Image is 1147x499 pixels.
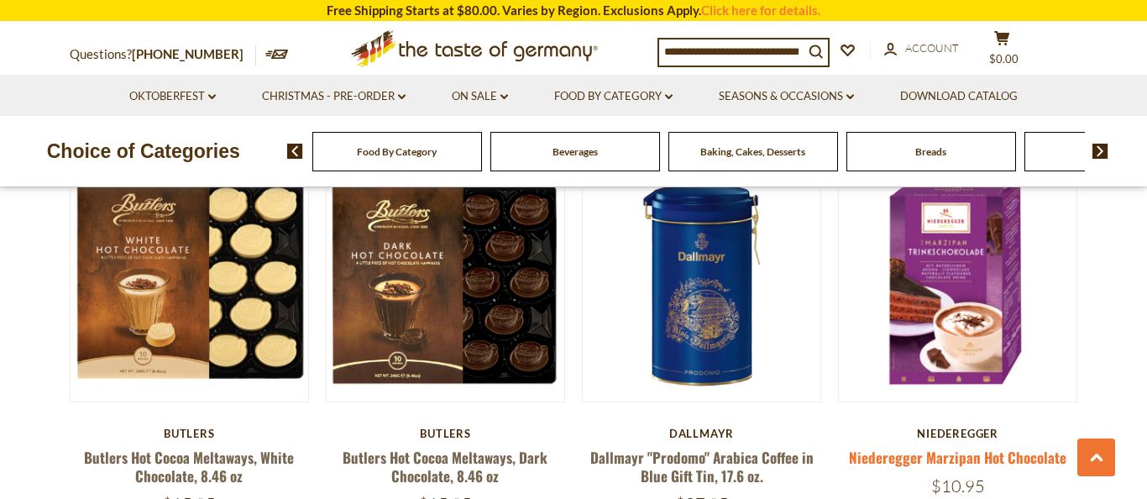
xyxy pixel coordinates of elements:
[357,145,437,158] a: Food By Category
[900,87,1018,106] a: Download Catalog
[1092,144,1108,159] img: next arrow
[700,145,805,158] a: Baking, Cakes, Desserts
[452,87,508,106] a: On Sale
[70,44,256,66] p: Questions?
[287,144,303,159] img: previous arrow
[84,447,294,486] a: Butlers Hot Cocoa Meltaways, White Chocolate, 8.46 oz
[989,52,1019,66] span: $0.00
[343,447,547,486] a: Butlers Hot Cocoa Meltaways, Dark Chocolate, 8.46 oz
[590,447,814,486] a: Dallmayr "Prodomo" Arabica Coffee in Blue Gift Tin, 17.6 oz.
[554,87,673,106] a: Food By Category
[905,41,959,55] span: Account
[553,145,598,158] a: Beverages
[884,39,959,58] a: Account
[838,427,1077,440] div: Niederegger
[719,87,854,106] a: Seasons & Occasions
[132,46,244,61] a: [PHONE_NUMBER]
[849,447,1066,468] a: Niederegger Marzipan Hot Chocolate
[327,164,564,402] img: Butlers Hot Cocoa Meltaways, Dark Chocolate, 8.46 oz
[70,427,309,440] div: Butlers
[71,164,308,402] img: Butlers Hot Cocoa Meltaways, White Chocolate, 8.46 oz
[931,475,985,496] span: $10.95
[701,3,820,18] a: Click here for details.
[262,87,406,106] a: Christmas - PRE-ORDER
[583,164,820,402] img: Dallmayr "Prodomo" Arabica Coffee in Blue Gift Tin, 17.6 oz.
[129,87,216,106] a: Oktoberfest
[977,30,1027,72] button: $0.00
[326,427,565,440] div: Butlers
[839,164,1076,402] img: Niederegger Marzipan Hot Chocolate
[915,145,946,158] a: Breads
[582,427,821,440] div: Dallmayr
